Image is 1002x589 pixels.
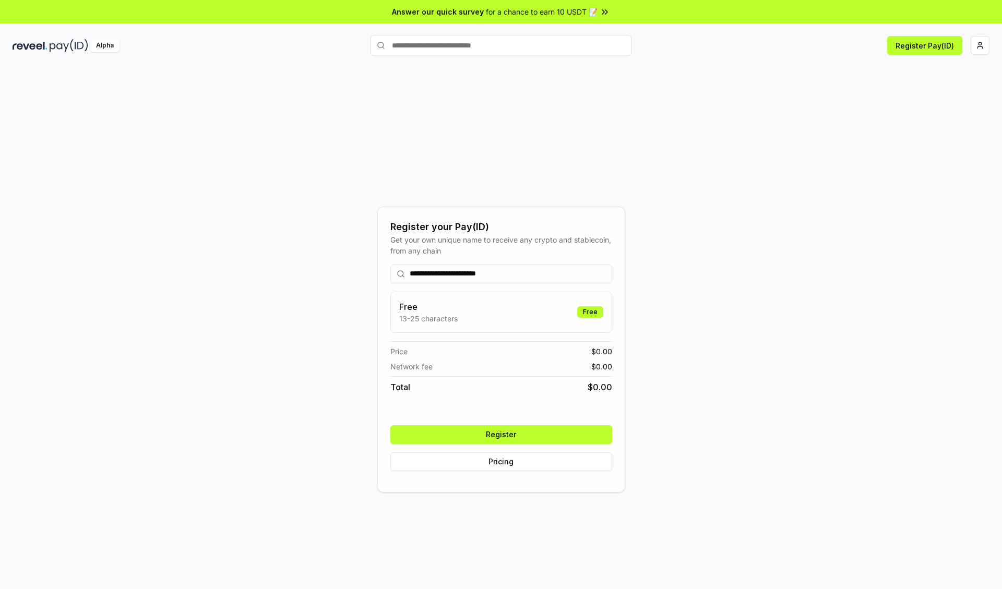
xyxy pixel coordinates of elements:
[588,381,612,393] span: $ 0.00
[50,39,88,52] img: pay_id
[390,425,612,444] button: Register
[577,306,603,318] div: Free
[399,300,458,313] h3: Free
[390,220,612,234] div: Register your Pay(ID)
[390,346,408,357] span: Price
[392,6,484,17] span: Answer our quick survey
[390,234,612,256] div: Get your own unique name to receive any crypto and stablecoin, from any chain
[591,346,612,357] span: $ 0.00
[591,361,612,372] span: $ 0.00
[90,39,120,52] div: Alpha
[390,452,612,471] button: Pricing
[390,381,410,393] span: Total
[887,36,962,55] button: Register Pay(ID)
[13,39,47,52] img: reveel_dark
[399,313,458,324] p: 13-25 characters
[486,6,598,17] span: for a chance to earn 10 USDT 📝
[390,361,433,372] span: Network fee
